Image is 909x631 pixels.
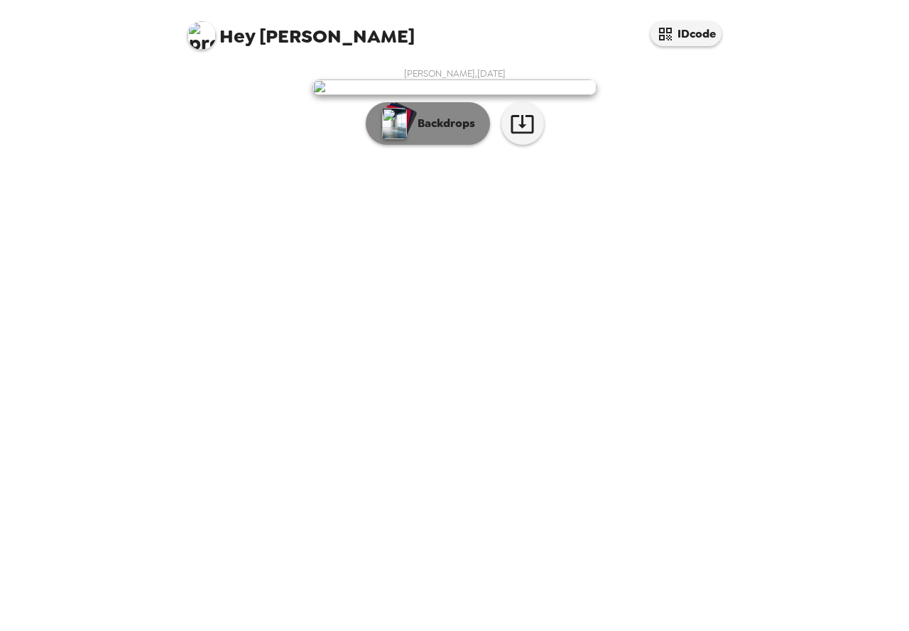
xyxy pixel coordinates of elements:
img: user [312,79,597,95]
span: [PERSON_NAME] , [DATE] [404,67,506,79]
span: [PERSON_NAME] [187,14,415,46]
button: IDcode [651,21,722,46]
p: Backdrops [410,115,475,132]
img: profile pic [187,21,216,50]
button: Backdrops [366,102,490,145]
span: Hey [219,23,255,49]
